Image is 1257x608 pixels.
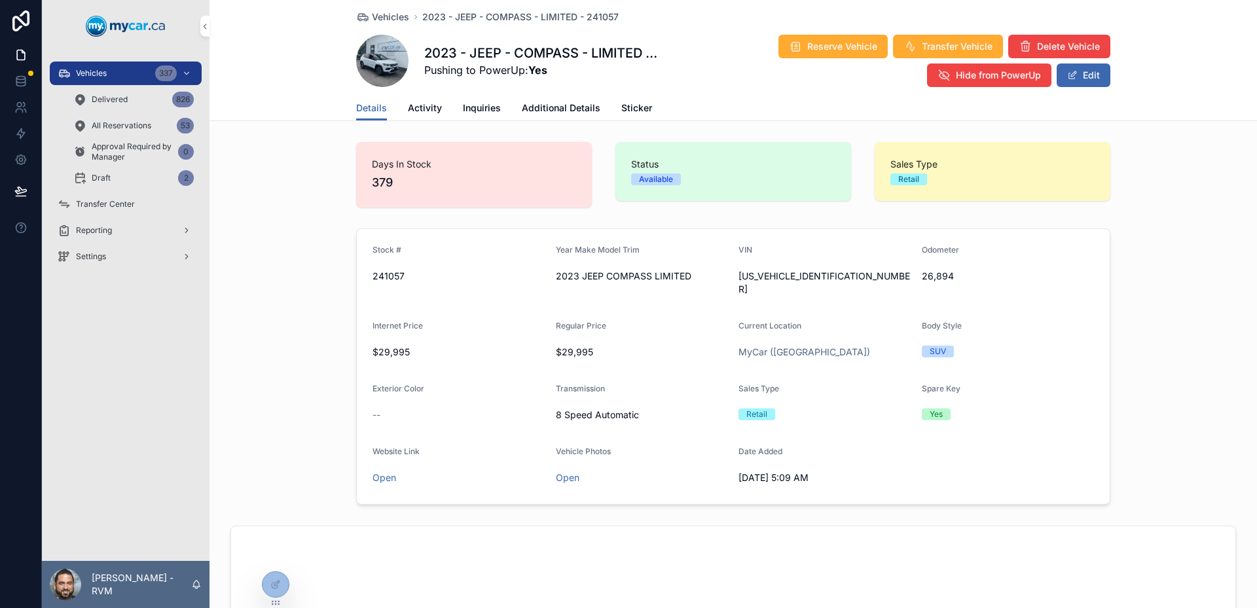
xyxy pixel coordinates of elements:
[76,225,112,236] span: Reporting
[65,114,202,137] a: All Reservations53
[356,101,387,115] span: Details
[373,408,380,421] span: --
[556,446,611,456] span: Vehicle Photos
[922,245,959,255] span: Odometer
[778,35,888,58] button: Reserve Vehicle
[178,144,194,160] div: 0
[155,65,177,81] div: 337
[356,10,409,24] a: Vehicles
[1037,40,1100,53] span: Delete Vehicle
[807,40,877,53] span: Reserve Vehicle
[522,101,600,115] span: Additional Details
[373,472,396,483] a: Open
[556,384,605,393] span: Transmission
[372,173,576,192] span: 379
[556,321,606,331] span: Regular Price
[86,16,166,37] img: App logo
[408,101,442,115] span: Activity
[556,270,729,283] span: 2023 JEEP COMPASS LIMITED
[930,408,943,420] div: Yes
[92,141,173,162] span: Approval Required by Manager
[92,571,191,598] p: [PERSON_NAME] - RVM
[356,96,387,121] a: Details
[746,408,767,420] div: Retail
[424,44,658,62] h1: 2023 - JEEP - COMPASS - LIMITED - 241057
[893,35,1003,58] button: Transfer Vehicle
[50,62,202,85] a: Vehicles337
[372,158,576,171] span: Days In Stock
[50,219,202,242] a: Reporting
[50,245,202,268] a: Settings
[522,96,600,122] a: Additional Details
[92,94,128,105] span: Delivered
[556,245,640,255] span: Year Make Model Trim
[373,346,545,359] span: $29,995
[373,446,420,456] span: Website Link
[922,384,960,393] span: Spare Key
[556,408,729,421] span: 8 Speed Automatic
[927,63,1051,87] button: Hide from PowerUp
[178,170,194,186] div: 2
[373,384,424,393] span: Exterior Color
[373,321,423,331] span: Internet Price
[463,96,501,122] a: Inquiries
[898,173,919,185] div: Retail
[621,96,652,122] a: Sticker
[373,270,545,283] span: 241057
[738,245,752,255] span: VIN
[930,346,946,357] div: SUV
[177,118,194,134] div: 53
[65,88,202,111] a: Delivered826
[738,471,911,484] span: [DATE] 5:09 AM
[1008,35,1110,58] button: Delete Vehicle
[65,166,202,190] a: Draft2
[631,158,835,171] span: Status
[373,245,401,255] span: Stock #
[1057,63,1110,87] button: Edit
[76,68,107,79] span: Vehicles
[65,140,202,164] a: Approval Required by Manager0
[50,192,202,216] a: Transfer Center
[556,472,579,483] a: Open
[556,346,729,359] span: $29,995
[42,52,209,285] div: scrollable content
[463,101,501,115] span: Inquiries
[92,173,111,183] span: Draft
[372,10,409,24] span: Vehicles
[922,270,1095,283] span: 26,894
[92,120,151,131] span: All Reservations
[738,346,870,359] a: MyCar ([GEOGRAPHIC_DATA])
[639,173,673,185] div: Available
[956,69,1041,82] span: Hide from PowerUp
[922,321,962,331] span: Body Style
[621,101,652,115] span: Sticker
[922,40,993,53] span: Transfer Vehicle
[76,251,106,262] span: Settings
[408,96,442,122] a: Activity
[424,62,658,78] span: Pushing to PowerUp:
[890,158,1095,171] span: Sales Type
[422,10,619,24] a: 2023 - JEEP - COMPASS - LIMITED - 241057
[76,199,135,209] span: Transfer Center
[172,92,194,107] div: 826
[738,321,801,331] span: Current Location
[738,384,779,393] span: Sales Type
[738,270,911,296] span: [US_VEHICLE_IDENTIFICATION_NUMBER]
[528,63,547,77] strong: Yes
[738,446,782,456] span: Date Added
